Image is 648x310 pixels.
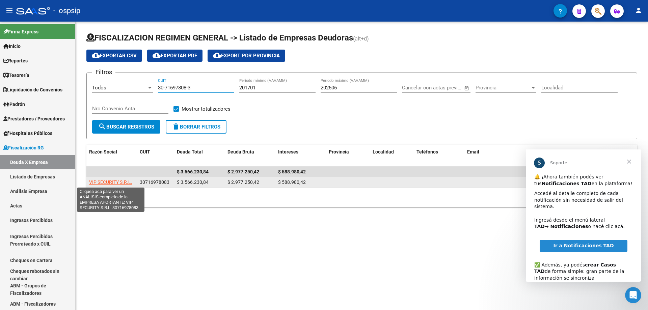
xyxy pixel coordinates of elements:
span: Inicio [3,43,21,50]
button: Exportar PDF [147,50,202,62]
span: Reportes [3,57,28,64]
mat-icon: delete [172,122,180,131]
button: Open calendar [463,84,470,92]
span: Deuda Bruta [227,149,254,154]
span: (alt+d) [353,35,369,42]
span: $ 2.977.250,42 [227,179,259,185]
h3: Filtros [92,67,115,77]
span: Export por Provincia [213,53,280,59]
datatable-header-cell: Provincia [326,145,370,167]
datatable-header-cell: Teléfonos [414,145,464,167]
button: Borrar Filtros [166,120,226,134]
span: Liquidación de Convenios [3,86,62,93]
span: $ 3.566.230,84 [177,179,209,185]
span: Padrón [3,101,25,108]
span: Ult. Acta Nro [602,149,629,154]
span: Exportar PDF [153,53,197,59]
span: Fiscalización RG [3,144,44,151]
div: ✅ Además, ya podés de forma simple: gran parte de la información se sincroniza automáticamente y ... [8,106,107,152]
div: 1 total [86,190,637,207]
span: $ 588.980,42 [278,179,306,185]
span: - ospsip [53,3,80,18]
mat-icon: cloud_download [92,51,100,59]
span: Email [467,149,479,154]
span: Intereses [278,149,298,154]
mat-icon: menu [5,6,13,15]
span: FISCALIZACION REGIMEN GENERAL -> Listado de Empresas Deudoras [86,33,353,43]
datatable-header-cell: Razón Social [86,145,137,167]
span: $ 3.566.230,84 [177,169,209,174]
span: Firma Express [3,28,38,35]
span: Borrar Filtros [172,124,220,130]
button: Buscar Registros [92,120,160,134]
iframe: Intercom live chat [625,287,641,303]
datatable-header-cell: CUIT [137,145,174,167]
span: CUIT [140,149,150,154]
span: Provincia [329,149,349,154]
span: Hospitales Públicos [3,130,52,137]
span: Teléfonos [416,149,438,154]
span: Exportar CSV [92,53,137,59]
span: Localidad [373,149,394,154]
button: Export por Provincia [208,50,285,62]
mat-icon: cloud_download [213,51,221,59]
mat-icon: cloud_download [153,51,161,59]
span: Todos [92,85,106,91]
span: Provincia [476,85,530,91]
button: Exportar CSV [86,50,142,62]
span: $ 588.980,42 [278,169,306,174]
span: Buscar Registros [98,124,154,130]
iframe: Intercom live chat mensaje [526,149,641,282]
span: Prestadores / Proveedores [3,115,65,122]
datatable-header-cell: Ult. Acta [549,145,599,167]
span: 30716978083 [140,179,169,185]
datatable-header-cell: Deuda Bruta [225,145,275,167]
span: $ 2.977.250,42 [227,169,259,174]
span: Deuda Total [177,149,203,154]
span: Razón Social [89,149,117,154]
span: VIP SECURITY S.R.L. [89,179,132,185]
datatable-header-cell: Localidad [370,145,414,167]
span: Ult. Acta [551,149,570,154]
datatable-header-cell: Deuda Total [174,145,225,167]
mat-icon: person [634,6,643,15]
mat-icon: search [98,122,106,131]
span: Mostrar totalizadores [182,105,231,113]
datatable-header-cell: Email [464,145,549,167]
datatable-header-cell: Intereses [275,145,326,167]
span: Tesorería [3,72,29,79]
